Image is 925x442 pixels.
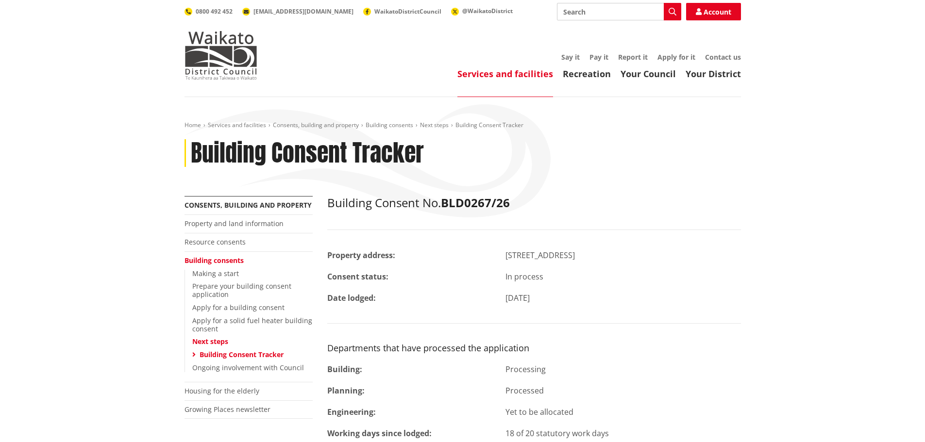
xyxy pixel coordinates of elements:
a: @WaikatoDistrict [451,7,513,15]
a: Making a start [192,269,239,278]
a: Growing Places newsletter [185,405,270,414]
a: Housing for the elderly [185,386,259,395]
a: Consents, building and property [185,200,312,210]
strong: BLD0267/26 [441,195,510,211]
a: Apply for a solid fuel heater building consent​ [192,316,312,333]
strong: Property address: [327,250,395,261]
a: Next steps [192,337,228,346]
a: 0800 492 452 [185,7,233,16]
div: Processing [498,363,748,375]
a: Account [686,3,741,20]
h1: Building Consent Tracker [191,139,424,167]
a: Apply for it [657,52,695,62]
a: Apply for a building consent [192,303,285,312]
a: [EMAIL_ADDRESS][DOMAIN_NAME] [242,7,353,16]
div: 18 of 20 statutory work days [498,427,748,439]
a: Consents, building and property [273,121,359,129]
a: Recreation [563,68,611,80]
a: Say it [561,52,580,62]
span: 0800 492 452 [196,7,233,16]
div: Yet to be allocated [498,406,748,418]
strong: Date lodged: [327,293,376,303]
nav: breadcrumb [185,121,741,130]
a: Prepare your building consent application [192,281,291,299]
span: @WaikatoDistrict [462,7,513,15]
a: Your District [686,68,741,80]
a: Building consents [366,121,413,129]
input: Search input [557,3,681,20]
a: Ongoing involvement with Council [192,363,304,372]
a: Resource consents [185,237,246,246]
strong: Building: [327,364,362,375]
strong: Consent status: [327,271,388,282]
span: WaikatoDistrictCouncil [374,7,441,16]
div: [DATE] [498,292,748,304]
a: Home [185,121,201,129]
a: Next steps [420,121,449,129]
img: Waikato District Council - Te Kaunihera aa Takiwaa o Waikato [185,31,257,80]
span: Building Consent Tracker [455,121,523,129]
a: Your Council [621,68,676,80]
a: Services and facilities [457,68,553,80]
a: Services and facilities [208,121,266,129]
strong: Planning: [327,385,365,396]
strong: Engineering: [327,407,376,417]
div: In process [498,271,748,282]
iframe: Messenger Launcher [880,401,915,436]
a: Building Consent Tracker [200,350,284,359]
h2: Building Consent No. [327,196,741,210]
a: WaikatoDistrictCouncil [363,7,441,16]
a: Property and land information [185,219,284,228]
a: Report it [618,52,648,62]
a: Pay it [589,52,608,62]
a: Building consents [185,256,244,265]
strong: Working days since lodged: [327,428,432,439]
span: [EMAIL_ADDRESS][DOMAIN_NAME] [253,7,353,16]
a: Contact us [705,52,741,62]
h3: Departments that have processed the application [327,343,741,354]
div: [STREET_ADDRESS] [498,249,748,261]
div: Processed [498,385,748,396]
